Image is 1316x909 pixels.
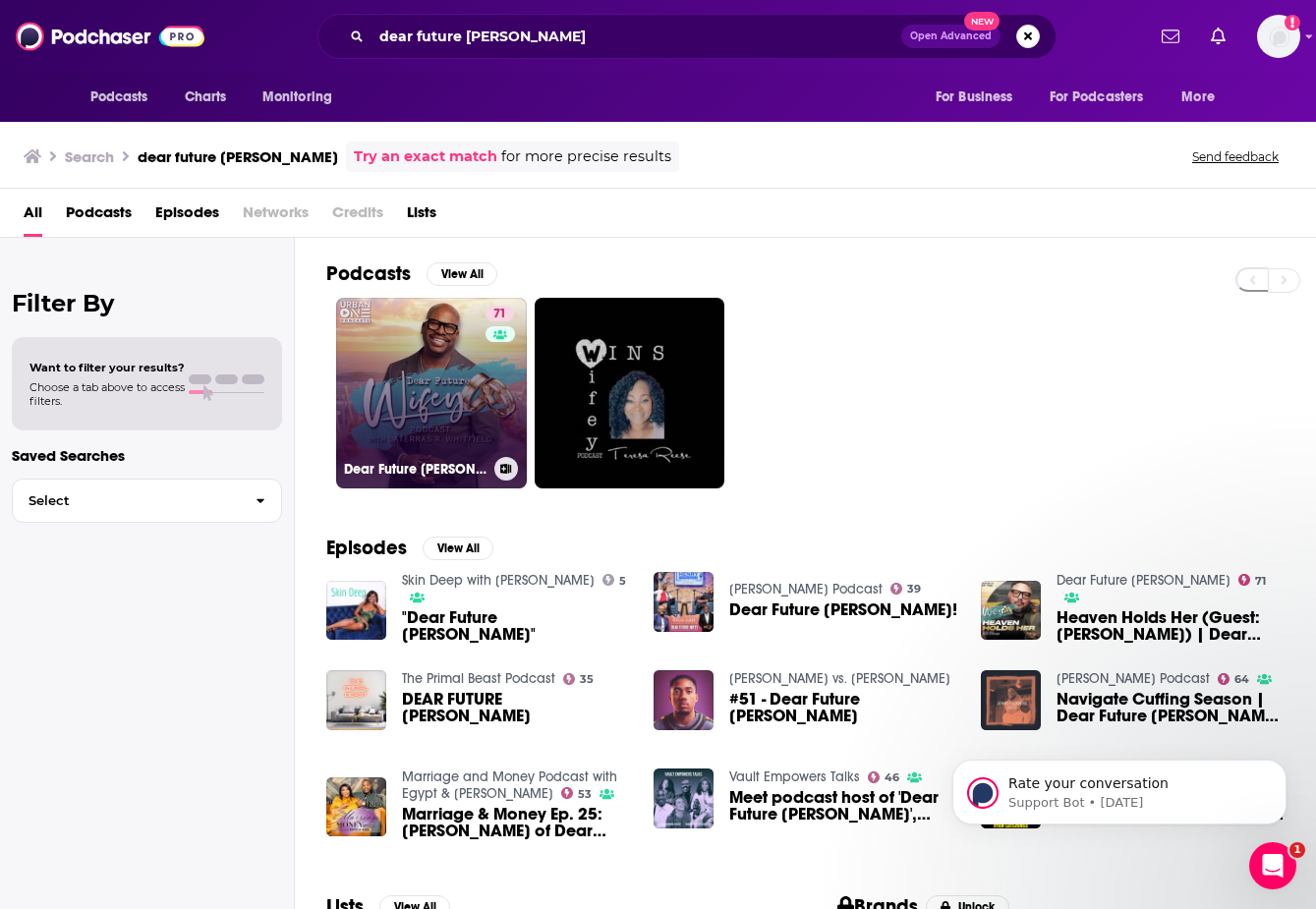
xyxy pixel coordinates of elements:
span: Want to filter your results? [29,361,185,374]
span: #51 - Dear Future [PERSON_NAME] [729,691,957,724]
h3: dear future [PERSON_NAME] [138,147,338,166]
a: Try an exact match [354,145,497,168]
span: 39 [907,585,921,594]
button: open menu [1037,79,1173,116]
h2: Podcasts [326,261,411,286]
a: Jerry Flowers Podcast [1057,670,1210,687]
a: 39 [890,583,922,595]
a: #51 - Dear Future Wifey [654,670,714,730]
span: for more precise results [501,145,671,168]
img: Navigate Cuffing Season | Dear Future Wifey S6, E603 [981,670,1041,730]
h2: Filter By [12,289,282,317]
button: Show profile menu [1257,15,1300,58]
span: More [1181,84,1215,111]
span: Credits [332,197,383,237]
span: For Business [936,84,1013,111]
img: Heaven Holds Her (Guest: Nick Stotzer) | Dear Future Wifey Ep. 1008 [981,581,1041,641]
button: Send feedback [1186,148,1285,165]
span: Logged in as shcarlos [1257,15,1300,58]
button: View All [427,262,497,286]
a: "Dear Future Wifey" [402,609,630,643]
span: Marriage & Money Ep. 25: [PERSON_NAME] of Dear Future [PERSON_NAME] - Celibate Until Married [402,806,630,839]
a: PodcastsView All [326,261,497,286]
img: "Dear Future Wifey" [326,581,386,641]
a: The Primal Beast Podcast [402,670,555,687]
a: Marriage & Money Ep. 25: Laterras R. Whitfield of Dear Future Wifey - Celibate Until Married [402,806,630,839]
span: 1 [1289,842,1305,858]
a: All [24,197,42,237]
a: 71Dear Future [PERSON_NAME] [336,298,527,488]
a: Skin Deep with Sharrarne Morton [402,572,595,589]
a: Henry Fernandez Podcast [729,581,883,597]
a: Charts [172,79,239,116]
h3: Search [65,147,114,166]
span: Open Advanced [910,31,992,41]
a: Marriage and Money Podcast with Egypt & Mike [402,768,617,802]
button: Open AdvancedNew [901,25,1001,48]
input: Search podcasts, credits, & more... [372,21,901,52]
a: #51 - Dear Future Wifey [729,691,957,724]
a: 64 [1218,673,1250,685]
button: View All [423,537,493,560]
span: DEAR FUTURE [PERSON_NAME] [402,691,630,724]
span: 35 [580,675,594,684]
span: 64 [1234,675,1249,684]
iframe: Intercom notifications message [923,718,1316,856]
a: Show notifications dropdown [1154,20,1187,53]
img: DEAR FUTURE WIFEY [326,670,386,730]
a: Matthew vs. Mickens [729,670,950,687]
a: Show notifications dropdown [1203,20,1233,53]
iframe: Intercom live chat [1249,842,1296,889]
img: Podchaser - Follow, Share and Rate Podcasts [16,18,204,55]
span: For Podcasters [1050,84,1144,111]
button: open menu [77,79,174,116]
a: Navigate Cuffing Season | Dear Future Wifey S6, E603 [1057,691,1285,724]
a: Dear Future Wifey! [729,601,957,618]
button: open menu [249,79,358,116]
a: 53 [561,787,593,799]
img: User Profile [1257,15,1300,58]
a: 35 [563,673,595,685]
p: Saved Searches [12,446,282,465]
img: Marriage & Money Ep. 25: Laterras R. Whitfield of Dear Future Wifey - Celibate Until Married [326,777,386,837]
a: EpisodesView All [326,536,493,560]
span: Meet podcast host of 'Dear Future [PERSON_NAME]', [PERSON_NAME] [729,789,957,823]
span: 71 [493,305,506,324]
span: 46 [885,773,899,782]
span: Monitoring [262,84,332,111]
a: Vault Empowers Talks [729,768,860,785]
button: open menu [922,79,1038,116]
h3: Dear Future [PERSON_NAME] [344,461,486,478]
a: 71 [1238,574,1267,586]
a: Lists [407,197,436,237]
span: Select [13,494,240,507]
svg: Add a profile image [1285,15,1300,30]
span: Networks [243,197,309,237]
img: Dear Future Wifey! [654,572,714,632]
a: Heaven Holds Her (Guest: Nick Stotzer) | Dear Future Wifey Ep. 1008 [1057,609,1285,643]
a: 46 [868,771,900,783]
span: 71 [1255,577,1266,586]
a: DEAR FUTURE WIFEY [402,691,630,724]
span: Heaven Holds Her (Guest: [PERSON_NAME]) | Dear Future [PERSON_NAME] Ep. 1008 [1057,609,1285,643]
a: Podcasts [66,197,132,237]
span: 5 [619,577,626,586]
img: Meet podcast host of 'Dear Future Wifey', Laterras R. Whitfield [654,768,714,828]
span: Dear Future [PERSON_NAME]! [729,601,957,618]
span: Navigate Cuffing Season | Dear Future [PERSON_NAME] S6, E603 [1057,691,1285,724]
a: Episodes [155,197,219,237]
button: open menu [1168,79,1239,116]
